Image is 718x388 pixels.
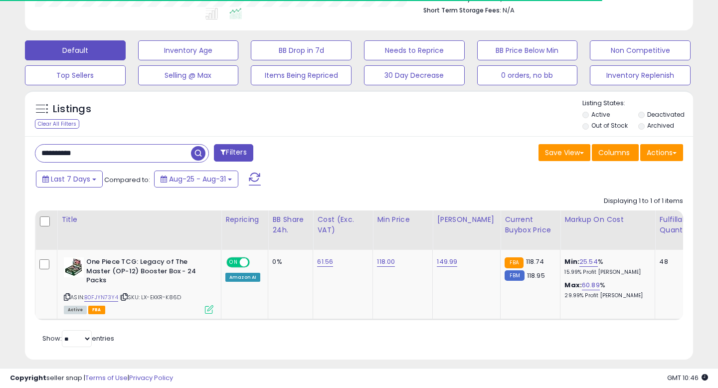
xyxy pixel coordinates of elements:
a: 149.99 [437,257,457,267]
span: OFF [248,258,264,267]
button: Actions [640,144,683,161]
button: Columns [592,144,639,161]
button: Top Sellers [25,65,126,85]
span: Columns [598,148,630,158]
span: Last 7 Days [51,174,90,184]
span: 118.74 [526,257,544,266]
b: Min: [564,257,579,266]
button: Needs to Reprice [364,40,465,60]
button: Non Competitive [590,40,691,60]
button: Default [25,40,126,60]
label: Out of Stock [591,121,628,130]
div: Cost (Exc. VAT) [317,214,368,235]
strong: Copyright [10,373,46,383]
div: ASIN: [64,257,213,313]
div: Current Buybox Price [505,214,556,235]
b: One Piece TCG: Legacy of The Master (OP-12) Booster Box - 24 Packs [86,257,207,288]
button: Filters [214,144,253,162]
div: Repricing [225,214,264,225]
img: 51G5oL8H2CL._SL40_.jpg [64,257,84,277]
a: 118.00 [377,257,395,267]
div: [PERSON_NAME] [437,214,496,225]
span: | SKU: LX-EKKR-K86D [120,293,181,301]
h5: Listings [53,102,91,116]
div: 0% [272,257,305,266]
div: Min Price [377,214,428,225]
div: Fulfillable Quantity [659,214,694,235]
button: Items Being Repriced [251,65,352,85]
button: Save View [538,144,590,161]
span: ON [227,258,240,267]
b: Max: [564,280,582,290]
div: Clear All Filters [35,119,79,129]
div: Title [61,214,217,225]
span: 2025-09-9 10:46 GMT [667,373,708,383]
button: Inventory Replenish [590,65,691,85]
span: All listings currently available for purchase on Amazon [64,306,87,314]
div: Markup on Cost [564,214,651,225]
div: seller snap | | [10,374,173,383]
label: Archived [647,121,674,130]
button: Inventory Age [138,40,239,60]
span: Compared to: [104,175,150,185]
button: BB Drop in 7d [251,40,352,60]
button: 0 orders, no bb [477,65,578,85]
button: Selling @ Max [138,65,239,85]
a: B0FJYN73Y4 [84,293,118,302]
div: % [564,281,647,299]
button: 30 Day Decrease [364,65,465,85]
small: FBM [505,270,524,281]
label: Deactivated [647,110,685,119]
a: 61.56 [317,257,333,267]
button: Aug-25 - Aug-31 [154,171,238,188]
a: 60.89 [582,280,600,290]
p: 29.99% Profit [PERSON_NAME] [564,292,647,299]
label: Active [591,110,610,119]
div: % [564,257,647,276]
span: FBA [88,306,105,314]
span: N/A [503,5,515,15]
span: Show: entries [42,334,114,343]
div: Displaying 1 to 1 of 1 items [604,196,683,206]
p: 15.99% Profit [PERSON_NAME] [564,269,647,276]
b: Short Term Storage Fees: [423,6,501,14]
a: 25.54 [579,257,598,267]
a: Terms of Use [85,373,128,383]
div: BB Share 24h. [272,214,309,235]
p: Listing States: [582,99,694,108]
a: Privacy Policy [129,373,173,383]
div: Amazon AI [225,273,260,282]
div: 48 [659,257,690,266]
th: The percentage added to the cost of goods (COGS) that forms the calculator for Min & Max prices. [560,210,655,250]
small: FBA [505,257,523,268]
span: 118.95 [527,271,545,280]
span: Aug-25 - Aug-31 [169,174,226,184]
button: BB Price Below Min [477,40,578,60]
button: Last 7 Days [36,171,103,188]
